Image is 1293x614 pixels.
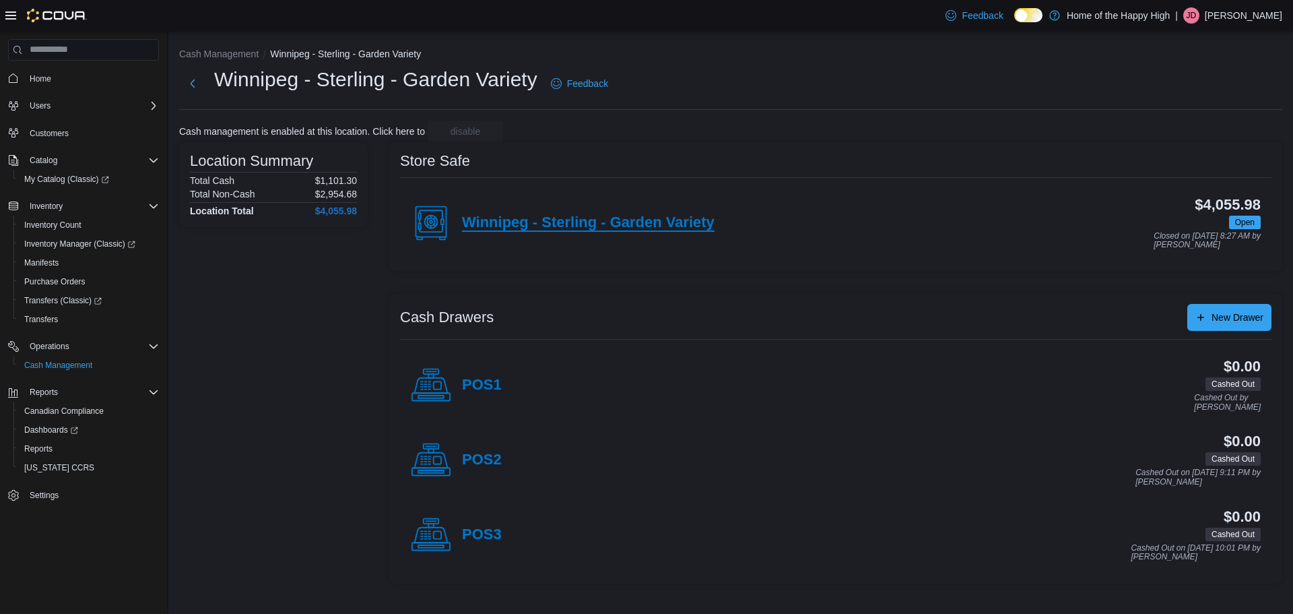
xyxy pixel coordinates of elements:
button: Users [24,98,56,114]
span: Customers [24,125,159,142]
button: Next [179,70,206,97]
a: Inventory Manager (Classic) [19,236,141,252]
span: Canadian Compliance [24,406,104,417]
a: Transfers (Classic) [13,291,164,310]
span: Feedback [567,77,608,90]
nav: An example of EuiBreadcrumbs [179,47,1282,63]
p: Closed on [DATE] 8:27 AM by [PERSON_NAME] [1154,232,1261,250]
img: Cova [27,9,87,22]
h3: Location Summary [190,153,313,169]
a: Inventory Count [19,217,87,233]
button: Purchase Orders [13,272,164,291]
span: Catalog [30,155,57,166]
button: Catalog [3,151,164,170]
button: disable [428,121,503,142]
input: Dark Mode [1014,8,1042,22]
p: Home of the Happy High [1067,7,1170,24]
span: Cash Management [24,360,92,371]
span: Reports [24,384,159,400]
span: [US_STATE] CCRS [24,462,94,473]
button: Inventory Count [13,216,164,235]
a: My Catalog (Classic) [19,171,114,187]
span: Cash Management [19,357,159,373]
span: Transfers [19,311,159,328]
span: Inventory Count [19,217,159,233]
h3: $4,055.98 [1195,197,1261,213]
span: Purchase Orders [19,274,159,290]
span: Catalog [24,152,159,168]
p: Cashed Out on [DATE] 10:01 PM by [PERSON_NAME] [1131,544,1261,562]
button: Reports [13,439,164,458]
span: Cashed Out [1212,528,1255,541]
span: Users [24,98,159,114]
nav: Complex example [8,63,159,541]
span: Cashed Out [1205,528,1261,541]
a: Home [24,71,57,87]
h4: POS2 [462,452,502,469]
span: Open [1235,216,1255,228]
a: Reports [19,441,58,457]
button: Reports [24,384,63,400]
h3: $0.00 [1224,433,1261,450]
button: Transfers [13,310,164,329]
span: Reports [24,443,53,454]
h4: POS1 [462,377,502,394]
a: Cash Management [19,357,98,373]
a: Dashboards [13,421,164,439]
span: Washington CCRS [19,460,159,476]
button: Customers [3,123,164,143]
h4: POS3 [462,526,502,544]
span: Inventory [24,198,159,214]
button: Operations [24,338,75,355]
a: Purchase Orders [19,274,91,290]
div: Joe Di Biase [1183,7,1199,24]
span: Settings [30,490,59,501]
button: Operations [3,337,164,356]
h6: Total Cash [190,175,234,186]
span: Feedback [962,9,1003,22]
span: Settings [24,487,159,503]
span: JD [1187,7,1197,24]
button: [US_STATE] CCRS [13,458,164,477]
button: Manifests [13,253,164,272]
h4: $4,055.98 [315,206,357,216]
span: Cashed Out [1212,453,1255,465]
span: Dark Mode [1014,22,1015,23]
span: Operations [30,341,69,352]
h4: Winnipeg - Sterling - Garden Variety [462,214,715,232]
span: Home [30,73,51,84]
button: New Drawer [1187,304,1271,331]
a: Canadian Compliance [19,403,109,419]
h3: $0.00 [1224,509,1261,525]
span: Operations [24,338,159,355]
span: Reports [30,387,58,398]
button: Canadian Compliance [13,402,164,421]
h3: Store Safe [400,153,470,169]
span: Transfers [24,314,58,325]
p: $2,954.68 [315,189,357,199]
a: [US_STATE] CCRS [19,460,100,476]
span: Reports [19,441,159,457]
span: Transfers (Classic) [19,293,159,309]
span: Manifests [24,257,59,268]
a: Customers [24,125,74,142]
span: My Catalog (Classic) [19,171,159,187]
h1: Winnipeg - Sterling - Garden Variety [214,66,537,93]
button: Settings [3,485,164,505]
a: Feedback [940,2,1008,29]
p: Cashed Out by [PERSON_NAME] [1194,394,1261,412]
button: Inventory [3,197,164,216]
span: Users [30,100,51,111]
span: Transfers (Classic) [24,295,102,306]
button: Catalog [24,152,63,168]
span: Canadian Compliance [19,403,159,419]
a: Manifests [19,255,64,271]
p: | [1175,7,1178,24]
h3: Cash Drawers [400,309,494,326]
button: Reports [3,383,164,402]
p: $1,101.30 [315,175,357,186]
h3: $0.00 [1224,359,1261,375]
h6: Total Non-Cash [190,189,255,199]
button: Inventory [24,198,68,214]
span: New Drawer [1212,311,1263,324]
